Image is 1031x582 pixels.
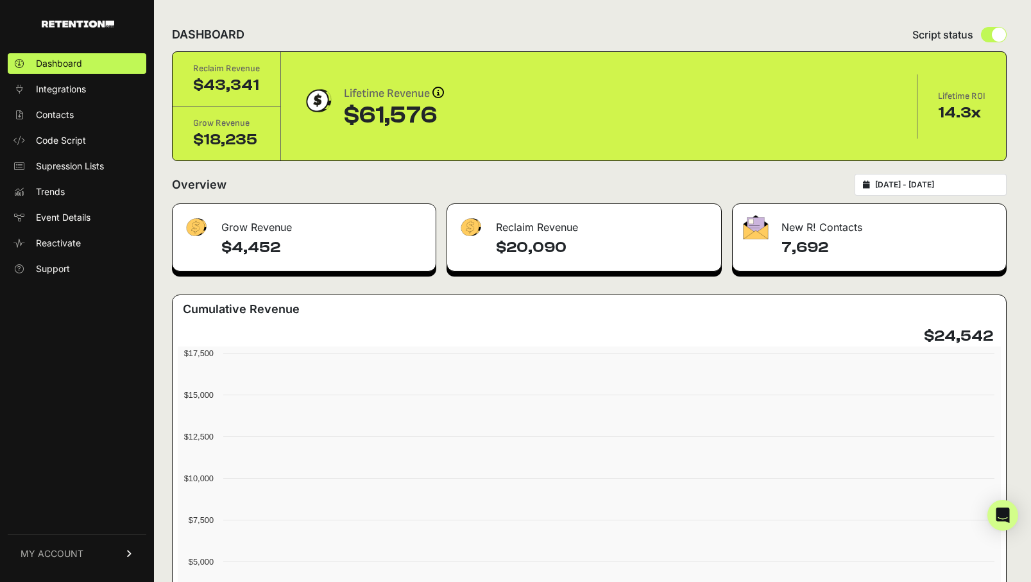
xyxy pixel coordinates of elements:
h4: $24,542 [924,326,993,347]
div: Reclaim Revenue [447,204,722,243]
a: Trends [8,182,146,202]
span: Integrations [36,83,86,96]
span: Reactivate [36,237,81,250]
div: Lifetime Revenue [344,85,444,103]
text: $10,000 [184,474,214,483]
img: dollar-coin-05c43ed7efb7bc0c12610022525b4bbbb207c7efeef5aecc26f025e68dcafac9.png [302,85,334,117]
img: fa-envelope-19ae18322b30453b285274b1b8af3d052b27d846a4fbe8435d1a52b978f639a2.png [743,215,769,239]
a: Integrations [8,79,146,99]
h2: Overview [172,176,226,194]
div: Grow Revenue [173,204,436,243]
span: Script status [912,27,973,42]
span: MY ACCOUNT [21,547,83,560]
a: Supression Lists [8,156,146,176]
text: $12,500 [184,432,214,441]
div: Grow Revenue [193,117,260,130]
h4: $20,090 [496,237,711,258]
h4: $4,452 [221,237,425,258]
h4: 7,692 [781,237,996,258]
h2: DASHBOARD [172,26,244,44]
div: 14.3x [938,103,985,123]
text: $7,500 [189,515,214,525]
text: $5,000 [189,557,214,567]
div: Open Intercom Messenger [987,500,1018,531]
img: fa-dollar-13500eef13a19c4ab2b9ed9ad552e47b0d9fc28b02b83b90ba0e00f96d6372e9.png [457,215,483,240]
span: Supression Lists [36,160,104,173]
img: Retention.com [42,21,114,28]
a: Reactivate [8,233,146,253]
a: Code Script [8,130,146,151]
div: $61,576 [344,103,444,128]
div: Reclaim Revenue [193,62,260,75]
div: Lifetime ROI [938,90,985,103]
span: Contacts [36,108,74,121]
span: Dashboard [36,57,82,70]
a: MY ACCOUNT [8,534,146,573]
span: Trends [36,185,65,198]
text: $17,500 [184,348,214,358]
a: Event Details [8,207,146,228]
div: $43,341 [193,75,260,96]
h3: Cumulative Revenue [183,300,300,318]
a: Support [8,259,146,279]
a: Dashboard [8,53,146,74]
a: Contacts [8,105,146,125]
text: $15,000 [184,390,214,400]
div: New R! Contacts [733,204,1006,243]
span: Support [36,262,70,275]
span: Event Details [36,211,90,224]
span: Code Script [36,134,86,147]
div: $18,235 [193,130,260,150]
img: fa-dollar-13500eef13a19c4ab2b9ed9ad552e47b0d9fc28b02b83b90ba0e00f96d6372e9.png [183,215,209,240]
